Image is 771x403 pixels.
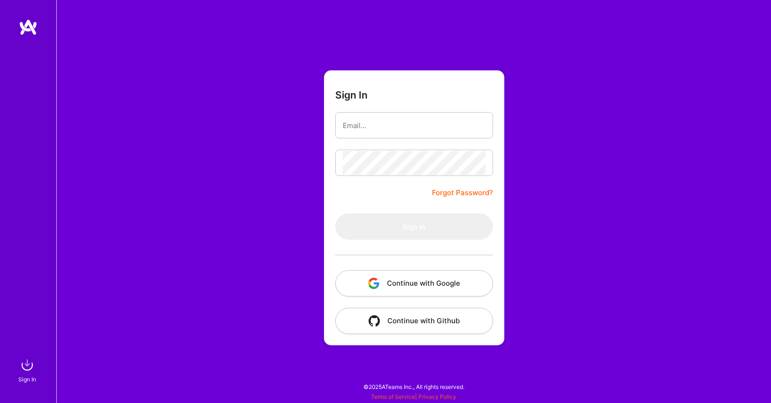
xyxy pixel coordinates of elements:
[418,393,456,400] a: Privacy Policy
[19,19,38,36] img: logo
[371,393,415,400] a: Terms of Service
[371,393,456,400] span: |
[335,213,493,240] button: Sign In
[369,315,380,327] img: icon
[335,270,493,297] button: Continue with Google
[18,356,37,374] img: sign in
[56,375,771,398] div: © 2025 ATeams Inc., All rights reserved.
[343,114,486,137] input: Email...
[20,356,37,384] a: sign inSign In
[432,187,493,198] a: Forgot Password?
[368,278,379,289] img: icon
[335,89,368,101] h3: Sign In
[335,308,493,334] button: Continue with Github
[18,374,36,384] div: Sign In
